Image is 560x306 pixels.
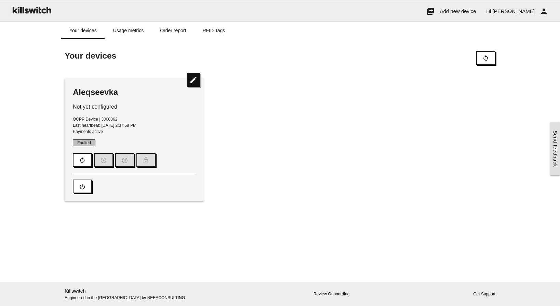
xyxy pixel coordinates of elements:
[73,153,92,167] button: autorenew
[73,117,117,122] span: OCPP Device | 3000862
[194,22,233,39] a: RFID Tags
[61,22,105,39] a: Your devices
[426,0,435,22] i: add_to_photos
[79,180,86,193] i: power_settings_new
[540,0,548,22] i: person
[493,8,535,14] span: [PERSON_NAME]
[550,122,560,175] a: Send feedback
[10,0,53,20] img: ks-logo-black-160-b.png
[486,8,491,14] span: Hi
[73,123,136,128] span: Last heartbeat: [DATE] 2:37:58 PM
[65,287,204,301] p: Engineered in the [GEOGRAPHIC_DATA] by NEEACONSULTING
[482,52,489,65] i: sync
[65,288,86,294] a: Killswitch
[105,22,152,39] a: Usage metrics
[73,180,92,193] button: power_settings_new
[476,51,495,65] button: sync
[187,73,200,87] i: edit
[473,292,495,296] a: Get Support
[65,51,116,60] span: Your devices
[73,103,196,111] p: Not yet configured
[73,129,103,134] span: Payments active
[440,8,476,14] span: Add new device
[314,292,349,296] a: Review Onboarding
[73,87,196,98] div: Aleqseevka
[79,154,86,167] i: autorenew
[152,22,194,39] a: Order report
[73,139,95,146] span: Faulted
